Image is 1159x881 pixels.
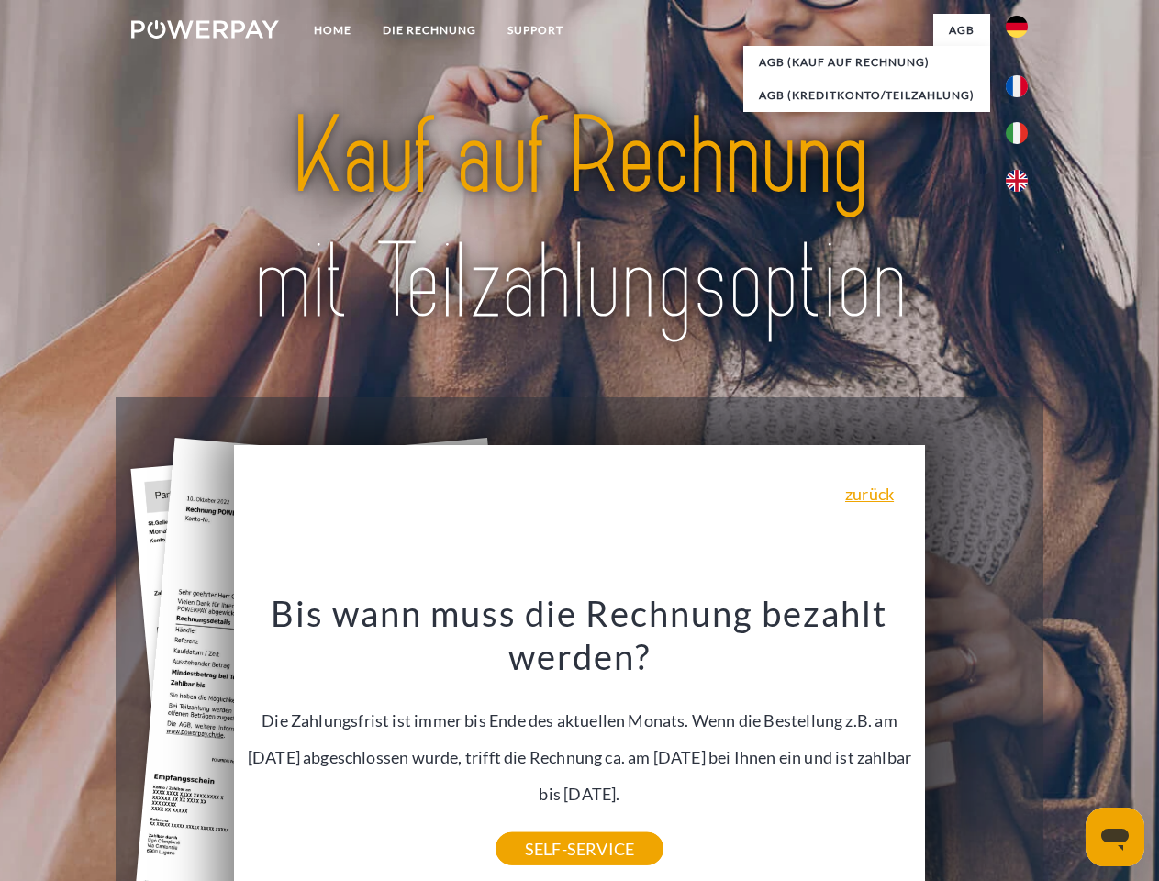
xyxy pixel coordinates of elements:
[1006,122,1028,144] img: it
[298,14,367,47] a: Home
[131,20,279,39] img: logo-powerpay-white.svg
[1006,170,1028,192] img: en
[492,14,579,47] a: SUPPORT
[367,14,492,47] a: DIE RECHNUNG
[743,79,990,112] a: AGB (Kreditkonto/Teilzahlung)
[845,485,894,502] a: zurück
[496,832,663,865] a: SELF-SERVICE
[1086,808,1144,866] iframe: Schaltfläche zum Öffnen des Messaging-Fensters
[1006,75,1028,97] img: fr
[245,591,915,679] h3: Bis wann muss die Rechnung bezahlt werden?
[175,88,984,351] img: title-powerpay_de.svg
[743,46,990,79] a: AGB (Kauf auf Rechnung)
[1006,16,1028,38] img: de
[933,14,990,47] a: agb
[245,591,915,849] div: Die Zahlungsfrist ist immer bis Ende des aktuellen Monats. Wenn die Bestellung z.B. am [DATE] abg...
